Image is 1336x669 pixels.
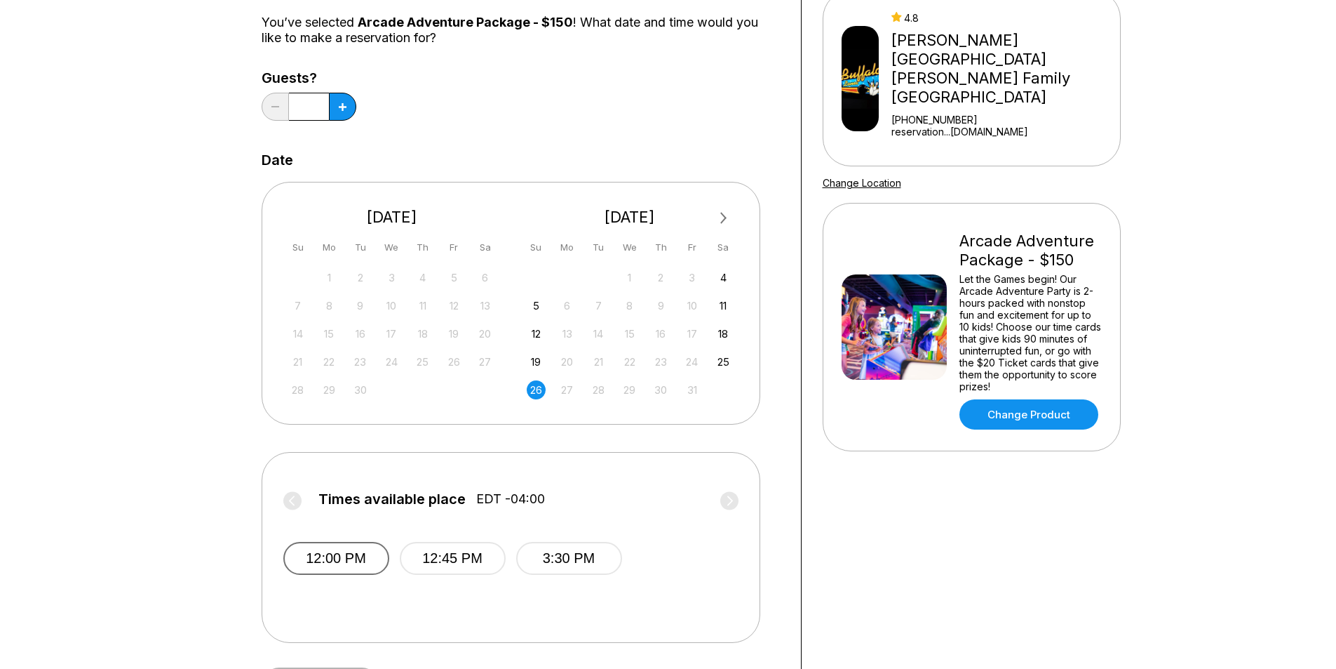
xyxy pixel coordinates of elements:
[891,31,1114,107] div: [PERSON_NAME][GEOGRAPHIC_DATA] [PERSON_NAME] Family [GEOGRAPHIC_DATA]
[891,114,1114,126] div: [PHONE_NUMBER]
[652,380,670,399] div: Not available Thursday, October 30th, 2025
[445,296,464,315] div: Not available Friday, September 12th, 2025
[823,177,901,189] a: Change Location
[714,296,733,315] div: Choose Saturday, October 11th, 2025
[476,491,545,507] span: EDT -04:00
[413,296,432,315] div: Not available Thursday, September 11th, 2025
[262,152,293,168] label: Date
[320,352,339,371] div: Not available Monday, September 22nd, 2025
[589,324,608,343] div: Not available Tuesday, October 14th, 2025
[262,70,356,86] label: Guests?
[682,238,701,257] div: Fr
[445,352,464,371] div: Not available Friday, September 26th, 2025
[652,296,670,315] div: Not available Thursday, October 9th, 2025
[558,238,576,257] div: Mo
[283,542,389,575] button: 12:00 PM
[400,542,506,575] button: 12:45 PM
[320,296,339,315] div: Not available Monday, September 8th, 2025
[382,296,401,315] div: Not available Wednesday, September 10th, 2025
[589,296,608,315] div: Not available Tuesday, October 7th, 2025
[283,208,501,227] div: [DATE]
[682,268,701,287] div: Not available Friday, October 3rd, 2025
[351,324,370,343] div: Not available Tuesday, September 16th, 2025
[682,352,701,371] div: Not available Friday, October 24th, 2025
[652,268,670,287] div: Not available Thursday, October 2nd, 2025
[527,352,546,371] div: Choose Sunday, October 19th, 2025
[682,296,701,315] div: Not available Friday, October 10th, 2025
[652,352,670,371] div: Not available Thursday, October 23rd, 2025
[842,274,947,380] img: Arcade Adventure Package - $150
[288,352,307,371] div: Not available Sunday, September 21st, 2025
[287,267,497,399] div: month 2025-09
[351,268,370,287] div: Not available Tuesday, September 2nd, 2025
[959,399,1098,430] a: Change Product
[558,324,576,343] div: Not available Monday, October 13th, 2025
[589,380,608,399] div: Not available Tuesday, October 28th, 2025
[475,238,494,257] div: Sa
[589,352,608,371] div: Not available Tuesday, October 21st, 2025
[620,296,639,315] div: Not available Wednesday, October 8th, 2025
[288,238,307,257] div: Su
[891,126,1114,138] a: reservation...[DOMAIN_NAME]
[714,352,733,371] div: Choose Saturday, October 25th, 2025
[527,380,546,399] div: Choose Sunday, October 26th, 2025
[652,324,670,343] div: Not available Thursday, October 16th, 2025
[714,268,733,287] div: Choose Saturday, October 4th, 2025
[525,267,735,399] div: month 2025-10
[714,324,733,343] div: Choose Saturday, October 18th, 2025
[475,296,494,315] div: Not available Saturday, September 13th, 2025
[351,296,370,315] div: Not available Tuesday, September 9th, 2025
[652,238,670,257] div: Th
[382,324,401,343] div: Not available Wednesday, September 17th, 2025
[445,324,464,343] div: Not available Friday, September 19th, 2025
[527,238,546,257] div: Su
[842,26,879,131] img: Buffaloe Lanes Mebane Family Bowling Center
[891,12,1114,24] div: 4.8
[382,238,401,257] div: We
[288,324,307,343] div: Not available Sunday, September 14th, 2025
[351,238,370,257] div: Tu
[558,380,576,399] div: Not available Monday, October 27th, 2025
[558,296,576,315] div: Not available Monday, October 6th, 2025
[288,296,307,315] div: Not available Sunday, September 7th, 2025
[382,352,401,371] div: Not available Wednesday, September 24th, 2025
[589,238,608,257] div: Tu
[413,238,432,257] div: Th
[262,15,780,46] div: You’ve selected ! What date and time would you like to make a reservation for?
[959,232,1102,270] div: Arcade Adventure Package - $150
[682,324,701,343] div: Not available Friday, October 17th, 2025
[358,15,573,29] span: Arcade Adventure Package - $150
[521,208,738,227] div: [DATE]
[382,268,401,287] div: Not available Wednesday, September 3rd, 2025
[713,207,735,230] button: Next Month
[527,296,546,315] div: Choose Sunday, October 5th, 2025
[445,238,464,257] div: Fr
[516,542,622,575] button: 3:30 PM
[320,238,339,257] div: Mo
[320,268,339,287] div: Not available Monday, September 1st, 2025
[318,491,466,507] span: Times available place
[351,380,370,399] div: Not available Tuesday, September 30th, 2025
[620,238,639,257] div: We
[475,352,494,371] div: Not available Saturday, September 27th, 2025
[445,268,464,287] div: Not available Friday, September 5th, 2025
[714,238,733,257] div: Sa
[620,324,639,343] div: Not available Wednesday, October 15th, 2025
[351,352,370,371] div: Not available Tuesday, September 23rd, 2025
[620,268,639,287] div: Not available Wednesday, October 1st, 2025
[959,273,1102,392] div: Let the Games begin! Our Arcade Adventure Party is 2-hours packed with nonstop fun and excitement...
[527,324,546,343] div: Choose Sunday, October 12th, 2025
[558,352,576,371] div: Not available Monday, October 20th, 2025
[288,380,307,399] div: Not available Sunday, September 28th, 2025
[320,380,339,399] div: Not available Monday, September 29th, 2025
[682,380,701,399] div: Not available Friday, October 31st, 2025
[413,352,432,371] div: Not available Thursday, September 25th, 2025
[620,380,639,399] div: Not available Wednesday, October 29th, 2025
[320,324,339,343] div: Not available Monday, September 15th, 2025
[475,324,494,343] div: Not available Saturday, September 20th, 2025
[413,268,432,287] div: Not available Thursday, September 4th, 2025
[475,268,494,287] div: Not available Saturday, September 6th, 2025
[413,324,432,343] div: Not available Thursday, September 18th, 2025
[620,352,639,371] div: Not available Wednesday, October 22nd, 2025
